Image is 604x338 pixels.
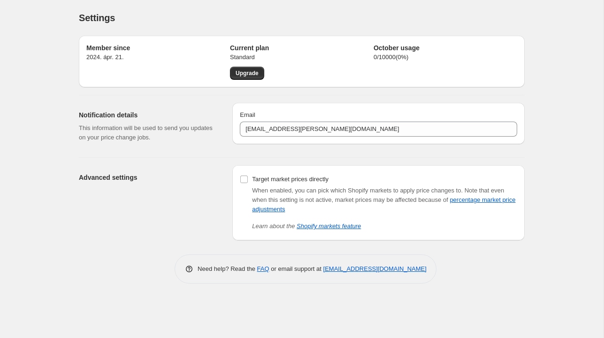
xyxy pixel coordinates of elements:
[230,43,374,53] h2: Current plan
[79,123,217,142] p: This information will be used to send you updates on your price change jobs.
[230,53,374,62] p: Standard
[252,176,329,183] span: Target market prices directly
[252,187,515,213] span: Note that even when this setting is not active, market prices may be affected because of
[252,187,463,194] span: When enabled, you can pick which Shopify markets to apply price changes to.
[198,265,257,272] span: Need help? Read the
[252,223,361,230] i: Learn about the
[269,265,323,272] span: or email support at
[230,67,264,80] a: Upgrade
[236,69,259,77] span: Upgrade
[79,110,217,120] h2: Notification details
[86,43,230,53] h2: Member since
[257,265,269,272] a: FAQ
[297,223,361,230] a: Shopify markets feature
[79,173,217,182] h2: Advanced settings
[240,111,255,118] span: Email
[323,265,427,272] a: [EMAIL_ADDRESS][DOMAIN_NAME]
[86,53,230,62] p: 2024. ápr. 21.
[374,53,517,62] p: 0 / 10000 ( 0 %)
[374,43,517,53] h2: October usage
[79,13,115,23] span: Settings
